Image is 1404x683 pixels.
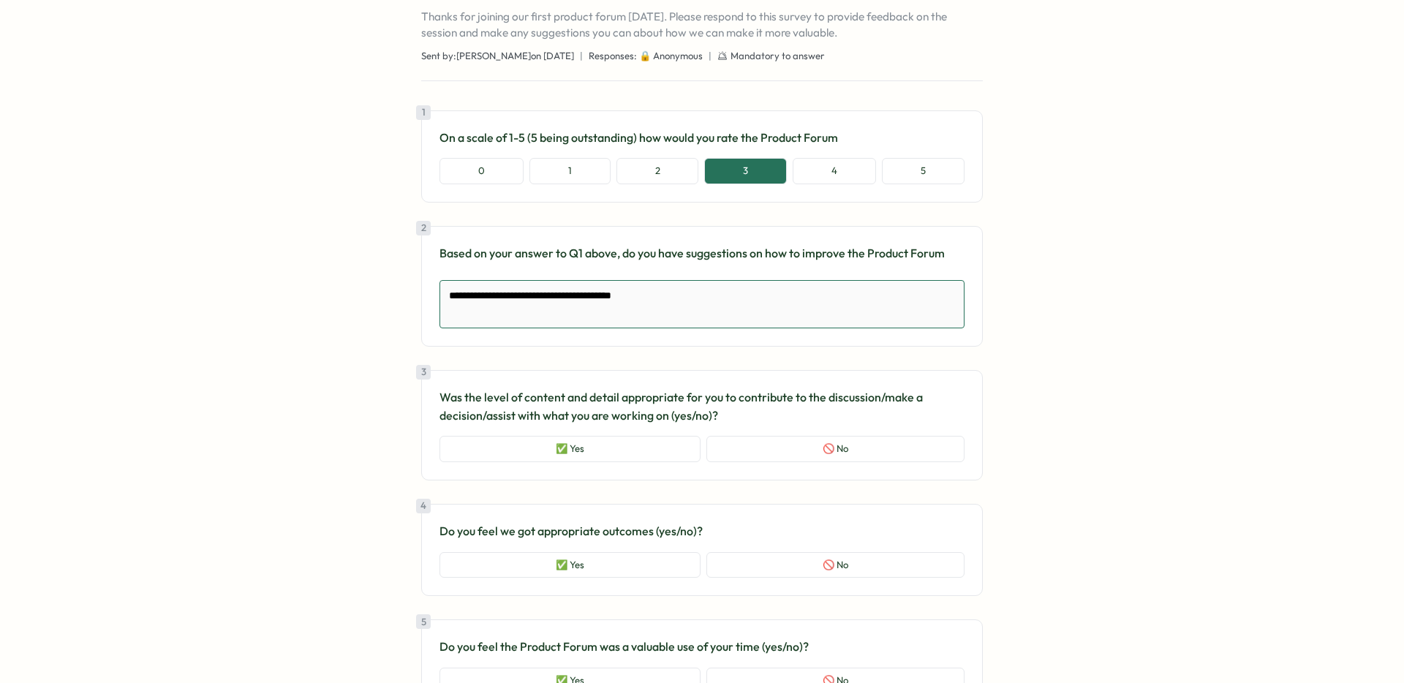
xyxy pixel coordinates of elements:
button: 🚫 No [706,436,965,462]
div: 4 [416,499,431,513]
div: 3 [416,365,431,380]
span: | [580,50,583,63]
p: Based on your answer to Q1 above, do you have suggestions on how to improve the Product Forum [439,244,965,263]
button: 4 [793,158,876,184]
button: ✅ Yes [439,436,701,462]
button: 0 [439,158,524,184]
p: Was the level of content and detail appropriate for you to contribute to the discussion/make a de... [439,388,965,425]
span: Mandatory to answer [731,50,825,63]
button: 1 [529,158,611,184]
button: ✅ Yes [439,552,701,578]
p: Do you feel the Product Forum was a valuable use of your time (yes/no)? [439,638,965,656]
p: On a scale of 1-5 (5 being outstanding) how would you rate the Product Forum [439,129,965,147]
button: 🚫 No [706,552,965,578]
p: Do you feel we got appropriate outcomes (yes/no)? [439,522,965,540]
button: 3 [704,158,787,184]
span: | [709,50,712,63]
div: 1 [416,105,431,120]
button: 2 [616,158,699,184]
span: Responses: 🔒 Anonymous [589,50,703,63]
div: 5 [416,614,431,629]
span: Sent by: [PERSON_NAME] on [DATE] [421,50,574,63]
p: Thanks for joining our first product forum [DATE]. Please respond to this survey to provide feedb... [421,9,983,41]
div: 2 [416,221,431,235]
button: 5 [882,158,965,184]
